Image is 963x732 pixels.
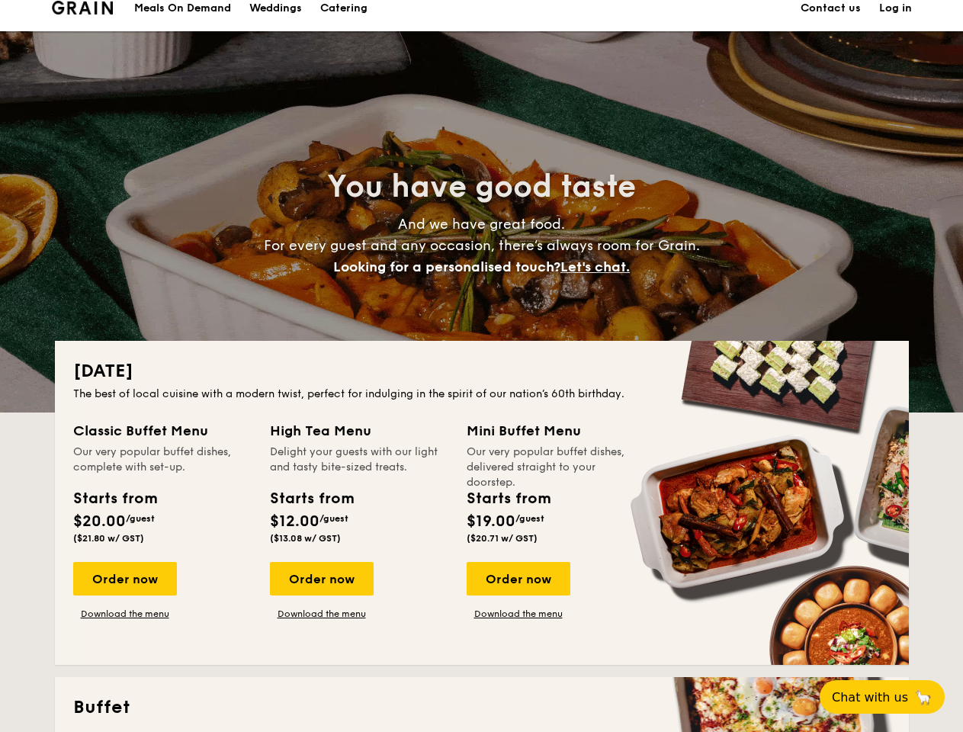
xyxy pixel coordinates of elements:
span: /guest [319,513,348,524]
span: You have good taste [327,169,636,205]
div: Starts from [467,487,550,510]
span: Looking for a personalised touch? [333,258,560,275]
span: 🦙 [914,689,933,706]
span: Chat with us [832,690,908,705]
div: High Tea Menu [270,420,448,441]
span: And we have great food. For every guest and any occasion, there’s always room for Grain. [264,216,700,275]
h2: [DATE] [73,359,891,384]
img: Grain [52,1,114,14]
span: Let's chat. [560,258,630,275]
div: Delight your guests with our light and tasty bite-sized treats. [270,445,448,475]
div: Starts from [270,487,353,510]
div: Our very popular buffet dishes, delivered straight to your doorstep. [467,445,645,475]
div: Our very popular buffet dishes, complete with set-up. [73,445,252,475]
span: ($21.80 w/ GST) [73,533,144,544]
button: Chat with us🦙 [820,680,945,714]
div: Classic Buffet Menu [73,420,252,441]
a: Download the menu [270,608,374,620]
span: /guest [515,513,544,524]
div: Order now [270,562,374,596]
div: Order now [73,562,177,596]
div: Starts from [73,487,156,510]
span: ($20.71 w/ GST) [467,533,538,544]
a: Download the menu [73,608,177,620]
span: /guest [126,513,155,524]
span: $19.00 [467,512,515,531]
div: Order now [467,562,570,596]
a: Download the menu [467,608,570,620]
h2: Buffet [73,695,891,720]
a: Logotype [52,1,114,14]
div: Mini Buffet Menu [467,420,645,441]
div: The best of local cuisine with a modern twist, perfect for indulging in the spirit of our nation’... [73,387,891,402]
span: ($13.08 w/ GST) [270,533,341,544]
span: $12.00 [270,512,319,531]
span: $20.00 [73,512,126,531]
